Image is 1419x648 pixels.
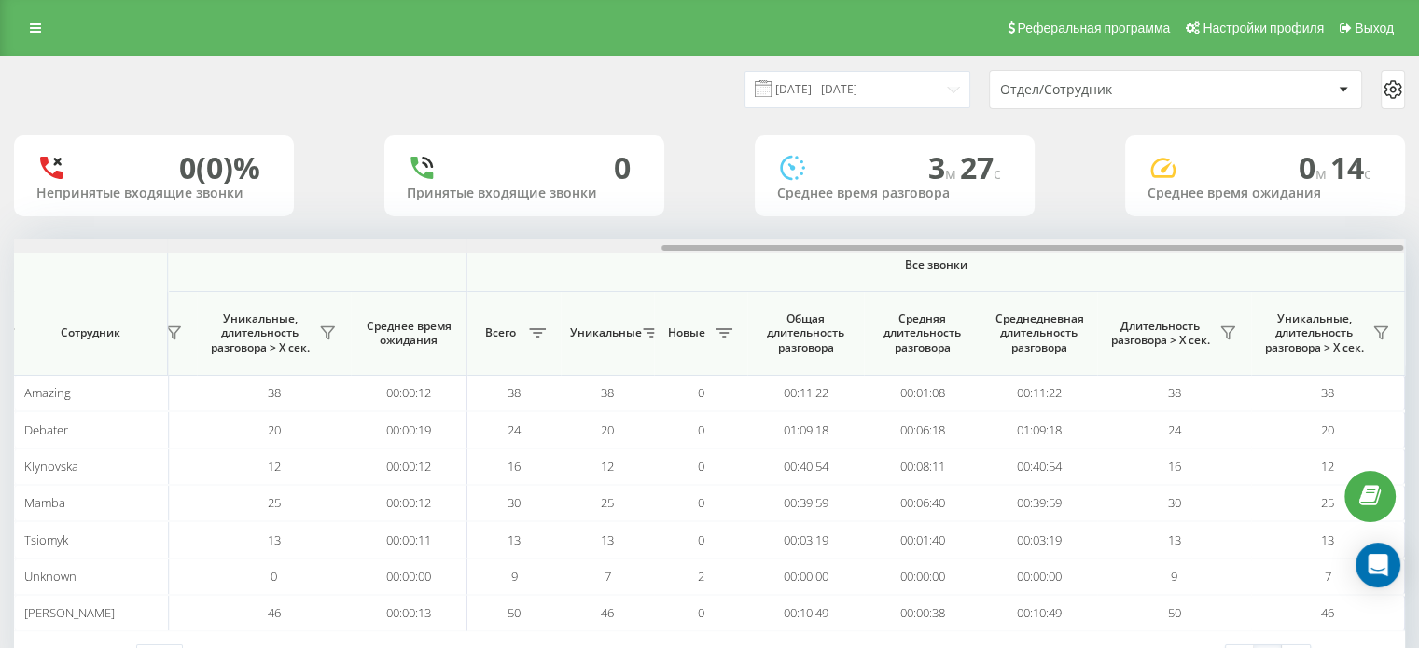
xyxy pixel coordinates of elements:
[864,448,981,485] td: 00:08:11
[1203,21,1324,35] span: Настройки профиля
[351,448,467,485] td: 00:00:12
[206,311,313,355] span: Уникальные, длительность разговора > Х сек.
[271,568,277,585] span: 0
[1168,384,1181,401] span: 38
[1168,531,1181,548] span: 13
[663,325,710,340] span: Новые
[601,384,614,401] span: 38
[268,421,281,438] span: 20
[24,384,71,401] span: Amazing
[1260,311,1367,355] span: Уникальные, длительность разговора > Х сек.
[24,604,115,621] span: [PERSON_NAME]
[24,494,65,511] span: Mamba
[511,568,518,585] span: 9
[268,458,281,475] span: 12
[1321,421,1334,438] span: 20
[698,458,704,475] span: 0
[761,311,850,355] span: Общая длительность разговора
[994,163,1001,184] span: c
[24,458,78,475] span: Klynovska
[981,448,1097,485] td: 00:40:54
[508,458,521,475] span: 16
[508,421,521,438] span: 24
[747,595,864,631] td: 00:10:49
[1148,186,1383,201] div: Среднее время ожидания
[747,558,864,595] td: 00:00:00
[928,147,960,187] span: 3
[864,485,981,521] td: 00:06:40
[570,325,637,340] span: Уникальные
[698,494,704,511] span: 0
[605,568,611,585] span: 7
[1017,21,1170,35] span: Реферальная программа
[268,604,281,621] span: 46
[407,186,642,201] div: Принятые входящие звонки
[24,531,68,548] span: Tsiomyk
[1355,21,1394,35] span: Выход
[1168,458,1181,475] span: 16
[1171,568,1177,585] span: 9
[1321,531,1334,548] span: 13
[1168,604,1181,621] span: 50
[30,325,151,340] span: Сотрудник
[864,411,981,448] td: 00:06:18
[614,150,631,186] div: 0
[747,411,864,448] td: 01:09:18
[747,375,864,411] td: 00:11:22
[1321,384,1334,401] span: 38
[268,384,281,401] span: 38
[981,558,1097,595] td: 00:00:00
[1321,458,1334,475] span: 12
[864,375,981,411] td: 00:01:08
[601,604,614,621] span: 46
[960,147,1001,187] span: 27
[981,595,1097,631] td: 00:10:49
[981,375,1097,411] td: 00:11:22
[601,458,614,475] span: 12
[981,411,1097,448] td: 01:09:18
[698,531,704,548] span: 0
[1299,147,1330,187] span: 0
[945,163,960,184] span: м
[351,485,467,521] td: 00:00:12
[601,494,614,511] span: 25
[1356,543,1400,587] div: Open Intercom Messenger
[508,531,521,548] span: 13
[698,604,704,621] span: 0
[351,375,467,411] td: 00:00:12
[522,257,1349,272] span: Все звонки
[351,558,467,595] td: 00:00:00
[1321,494,1334,511] span: 25
[747,448,864,485] td: 00:40:54
[995,311,1083,355] span: Среднедневная длительность разговора
[864,558,981,595] td: 00:00:00
[698,568,704,585] span: 2
[1168,494,1181,511] span: 30
[268,494,281,511] span: 25
[1168,421,1181,438] span: 24
[1325,568,1331,585] span: 7
[477,325,523,340] span: Всего
[1321,604,1334,621] span: 46
[864,521,981,558] td: 00:01:40
[508,494,521,511] span: 30
[351,595,467,631] td: 00:00:13
[1330,147,1371,187] span: 14
[508,604,521,621] span: 50
[351,411,467,448] td: 00:00:19
[981,521,1097,558] td: 00:03:19
[351,521,467,558] td: 00:00:11
[1364,163,1371,184] span: c
[601,421,614,438] span: 20
[601,531,614,548] span: 13
[1106,319,1214,348] span: Длительность разговора > Х сек.
[508,384,521,401] span: 38
[747,485,864,521] td: 00:39:59
[365,319,452,348] span: Среднее время ожидания
[698,421,704,438] span: 0
[24,568,77,585] span: Unknown
[878,311,967,355] span: Средняя длительность разговора
[698,384,704,401] span: 0
[981,485,1097,521] td: 00:39:59
[268,531,281,548] span: 13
